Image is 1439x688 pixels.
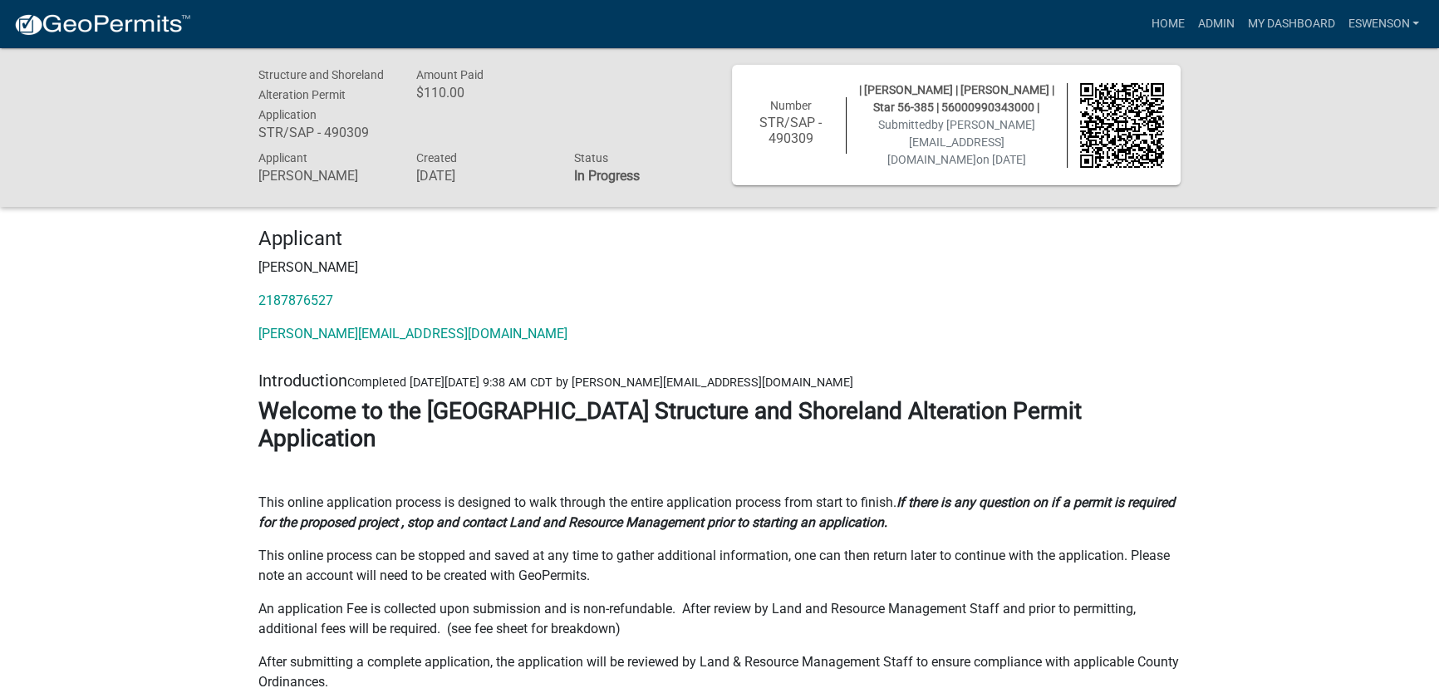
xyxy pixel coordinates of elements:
h6: STR/SAP - 490309 [749,115,833,146]
a: Admin [1191,8,1240,40]
a: 2187876527 [258,292,333,308]
p: [PERSON_NAME] [258,258,1181,278]
h6: [PERSON_NAME] [258,168,391,184]
span: Completed [DATE][DATE] 9:38 AM CDT by [PERSON_NAME][EMAIL_ADDRESS][DOMAIN_NAME] [347,376,853,390]
h6: $110.00 [416,85,549,101]
strong: In Progress [574,168,640,184]
a: My Dashboard [1240,8,1341,40]
h5: Introduction [258,371,1181,391]
span: Number [770,99,812,112]
p: This online application process is designed to walk through the entire application process from s... [258,493,1181,533]
a: [PERSON_NAME][EMAIL_ADDRESS][DOMAIN_NAME] [258,326,567,342]
span: Amount Paid [416,68,484,81]
img: QR code [1080,83,1165,168]
p: An application Fee is collected upon submission and is non-refundable. After review by Land and R... [258,599,1181,639]
span: | [PERSON_NAME] | [PERSON_NAME] | Star 56-385 | 56000990343000 | [859,83,1054,114]
strong: If there is any question on if a permit is required for the proposed project , stop and contact L... [258,494,1175,530]
span: Structure and Shoreland Alteration Permit Application [258,68,384,121]
a: Home [1144,8,1191,40]
span: Applicant [258,151,307,165]
h6: STR/SAP - 490309 [258,125,391,140]
span: Status [574,151,608,165]
a: eswenson [1341,8,1426,40]
p: This online process can be stopped and saved at any time to gather additional information, one ca... [258,546,1181,586]
span: by [PERSON_NAME][EMAIL_ADDRESS][DOMAIN_NAME] [887,118,1035,166]
h4: Applicant [258,227,1181,251]
span: Created [416,151,457,165]
span: Submitted on [DATE] [878,118,1035,166]
strong: Welcome to the [GEOGRAPHIC_DATA] Structure and Shoreland Alteration Permit Application [258,397,1082,453]
h6: [DATE] [416,168,549,184]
